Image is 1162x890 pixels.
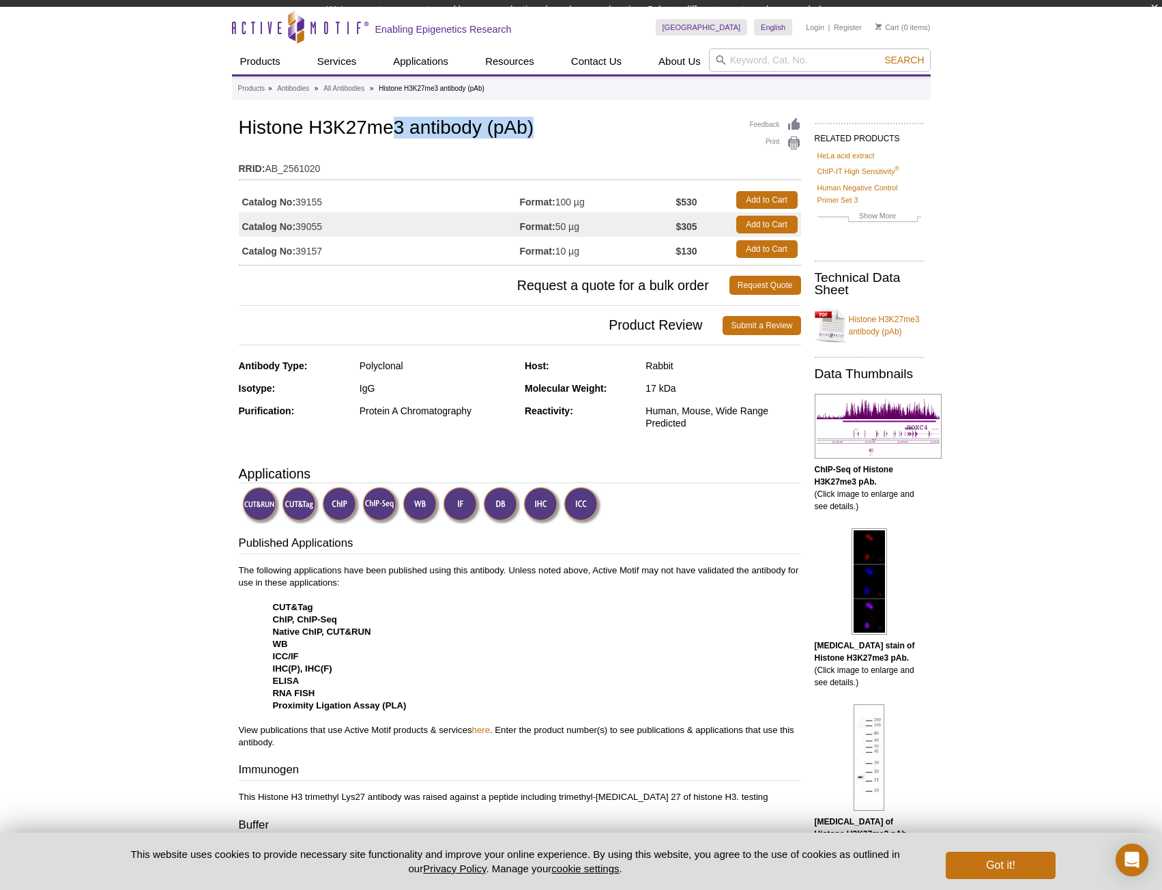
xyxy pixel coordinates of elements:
[875,23,899,32] a: Cart
[273,639,288,649] strong: WB
[880,54,928,66] button: Search
[645,360,800,372] div: Rabbit
[754,19,792,35] a: English
[875,23,882,30] img: Your Cart
[239,463,801,484] h3: Applications
[551,863,619,874] button: cookie settings
[239,212,520,237] td: 39055
[379,85,484,92] li: Histone H3K27me3 antibody (pAb)
[239,154,801,176] td: AB_2561020
[239,360,308,371] strong: Antibody Type:
[239,383,276,394] strong: Isotype:
[239,564,801,749] p: The following applications have been published using this antibody. Unless noted above, Active Mo...
[309,48,365,74] a: Services
[322,487,360,524] img: ChIP Validated
[362,487,400,524] img: ChIP-Seq Validated
[239,237,520,261] td: 39157
[242,220,296,233] strong: Catalog No:
[815,368,924,380] h2: Data Thumbnails
[676,220,697,233] strong: $305
[709,48,931,72] input: Keyword, Cat. No.
[525,383,607,394] strong: Molecular Weight:
[273,627,371,637] strong: Native ChIP, CUT&RUN
[650,48,709,74] a: About Us
[472,725,490,735] a: here
[815,816,924,865] p: (Click image to enlarge and see details.)
[736,216,798,233] a: Add to Cart
[525,405,573,416] strong: Reactivity:
[815,305,924,346] a: Histone H3K27me3 antibody (pAb)
[895,166,899,173] sup: ®
[520,196,555,208] strong: Format:
[736,191,798,209] a: Add to Cart
[523,487,561,524] img: Immunohistochemistry Validated
[834,23,862,32] a: Register
[520,188,676,212] td: 100 µg
[806,23,824,32] a: Login
[563,48,630,74] a: Contact Us
[273,602,313,612] strong: CUT&Tag
[815,465,893,487] b: ChIP-Seq of Histone H3K27me3 pAb.
[107,847,924,876] p: This website uses cookies to provide necessary site functionality and improve your online experie...
[273,614,337,625] strong: ChIP, ChIP-Seq
[750,117,801,132] a: Feedback
[645,382,800,394] div: 17 kDa
[815,640,924,689] p: (Click image to enlarge and see details.)
[854,704,884,811] img: Histone H3K27me3 antibody (pAb) tested by Western blot.
[815,463,924,513] p: (Click image to enlarge and see details.)
[815,123,924,147] h2: RELATED PRODUCTS
[477,48,542,74] a: Resources
[729,276,801,295] a: Request Quote
[564,487,601,524] img: Immunocytochemistry Validated
[239,276,729,295] span: Request a quote for a bulk order
[277,83,309,95] a: Antibodies
[360,405,514,417] div: Protein A Chromatography
[385,48,456,74] a: Applications
[239,316,723,335] span: Product Review
[239,535,801,554] h3: Published Applications
[238,83,265,95] a: Products
[750,136,801,151] a: Print
[1116,844,1148,876] div: Open Intercom Messenger
[525,360,549,371] strong: Host:
[273,700,407,710] strong: Proximity Ligation Assay (PLA)
[360,382,514,394] div: IgG
[239,117,801,141] h1: Histone H3K27me3 antibody (pAb)
[645,405,800,429] div: Human, Mouse, Wide Range Predicted
[483,487,521,524] img: Dot Blot Validated
[315,85,319,92] li: »
[443,487,480,524] img: Immunofluorescence Validated
[375,23,512,35] h2: Enabling Epigenetics Research
[273,663,332,674] strong: IHC(P), IHC(F)
[242,487,280,524] img: CUT&RUN Validated
[736,240,798,258] a: Add to Cart
[403,487,440,524] img: Western Blot Validated
[273,688,315,698] strong: RNA FISH
[852,528,887,635] img: Histone H3K27me3 antibody (pAb) tested by immunofluorescence.
[815,272,924,296] h2: Technical Data Sheet
[239,162,265,175] strong: RRID:
[815,641,915,663] b: [MEDICAL_DATA] stain of Histone H3K27me3 pAb.
[520,220,555,233] strong: Format:
[273,651,299,661] strong: ICC/IF
[232,48,289,74] a: Products
[239,817,801,836] h3: Buffer
[423,863,486,874] a: Privacy Policy
[239,405,295,416] strong: Purification:
[268,85,272,92] li: »
[817,165,899,177] a: ChIP-IT High Sensitivity®
[815,817,910,839] b: [MEDICAL_DATA] of Histone H3K27me3 pAb.
[239,762,801,781] h3: Immunogen
[370,85,374,92] li: »
[817,182,921,206] a: Human Negative Control Primer Set 3
[723,316,800,335] a: Submit a Review
[946,852,1055,879] button: Got it!
[520,245,555,257] strong: Format:
[282,487,319,524] img: CUT&Tag Validated
[520,237,676,261] td: 10 µg
[817,149,875,162] a: HeLa acid extract
[884,55,924,66] span: Search
[239,188,520,212] td: 39155
[815,394,942,459] img: Histone H3K27me3 antibody (pAb) tested by ChIP-Seq.
[323,83,364,95] a: All Antibodies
